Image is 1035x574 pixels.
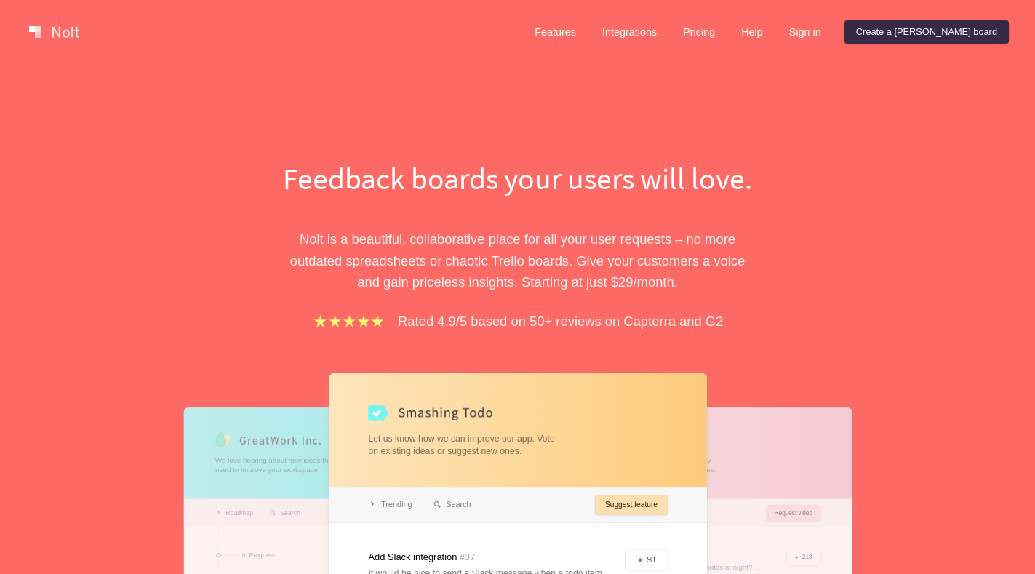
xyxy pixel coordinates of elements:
h1: Feedback boards your users will love. [267,157,769,199]
a: Help [730,20,775,44]
p: Rated 4.9/5 based on 50+ reviews on Capterra and G2 [398,311,723,332]
a: Sign in [778,20,833,44]
a: Pricing [671,20,727,44]
a: Create a [PERSON_NAME] board [844,20,1009,44]
a: Features [523,20,588,44]
img: stars.b067e34983.png [312,313,386,330]
p: Nolt is a beautiful, collaborative place for all your user requests – no more outdated spreadshee... [267,228,769,292]
a: Integrations [591,20,668,44]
